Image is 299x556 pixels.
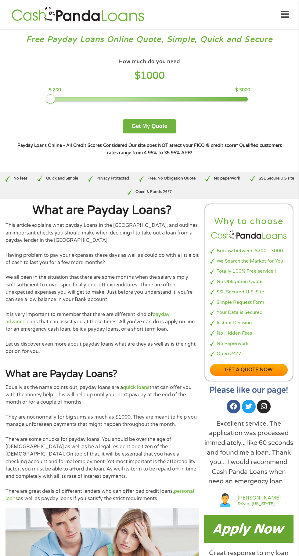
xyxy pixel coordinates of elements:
[5,368,199,380] h2: What are Payday Loans?
[5,311,199,333] p: It is very important to remember that there are different kind of loans that can assist you at th...
[238,502,281,506] a: Driver, [US_STATE]
[49,70,250,82] h4: $
[214,176,240,181] p: No paperwork
[238,494,281,502] a: [PERSON_NAME]
[5,413,199,428] p: They are not normally for big sums as much as $1000. They are meant to help you manage unforeseen...
[13,176,27,181] p: No fees
[5,274,199,303] p: We all been in the situation that there are some months when the salary simply isn’t sufficient t...
[204,386,294,394] h2: Please like our page!​
[107,143,282,155] strong: Qualified customers rates range from 4.95% to 35.95% APR¹
[210,319,288,326] li: Instant Decision
[5,340,199,355] p: Let us discover even more about payday loans what are they as well as is the right option for you.
[210,350,288,357] li: Open 24/7
[210,299,288,306] li: Simple Request Form
[210,247,288,254] li: Borrow between $200 - 3000
[10,6,146,23] img: GetLoanNow Logo
[140,70,165,82] span: 1000
[210,340,288,347] li: No Paperwork
[204,515,294,543] img: Payday loans now
[5,436,199,480] p: There are some chucks for payday loans. You should be over the age of [DEMOGRAPHIC_DATA] as well ...
[5,252,199,267] p: Having problem to pay your expenses these days as well as could do with a little bit of cash to l...
[5,222,199,244] p: This article explains what payday Loans in the [GEOGRAPHIC_DATA], and outlines an important check...
[17,143,127,148] strong: Payday Loans Online - All Credit Scores Considered
[259,176,294,181] p: SSL Secure U.S site
[96,176,129,181] p: Privacy Protected
[210,258,288,265] li: We Search the Market for You
[210,278,288,285] li: No Obligation Quote
[119,59,180,65] h4: How much do you need
[5,204,199,216] h1: What are Payday Loans?
[5,384,199,406] p: Equally as the name points out, payday loans are a that can offer you with the money help. This w...
[46,176,78,181] p: Quick and Simple
[210,364,288,376] a: Get a quote now
[210,330,288,337] li: No Hidden Fees
[5,488,199,503] p: There are great deals of different lenders who can offer bad credit loans, as well as payday loan...
[210,309,288,316] li: Your Data is Secured
[49,87,61,93] p: $ 200
[235,87,250,93] p: $ 3000
[128,143,238,148] strong: Our site does NOT affect your FICO ® credit score*
[210,216,288,227] h2: Why to choose
[123,384,149,391] a: quick loans
[123,119,176,133] button: Get My Quote
[204,419,294,486] div: Excellent service. The application was processed immediately... like 60 seconds and found me a lo...
[210,268,288,275] li: Totally 100% Free service !
[210,289,288,296] li: SSL Secured U.S. Site
[5,35,294,45] h3: Free Payday Loans Online Quote, Simple, Quick and Secure
[147,176,196,181] p: Free, No Obligation Quote
[135,189,172,195] p: Open & Funds 24/7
